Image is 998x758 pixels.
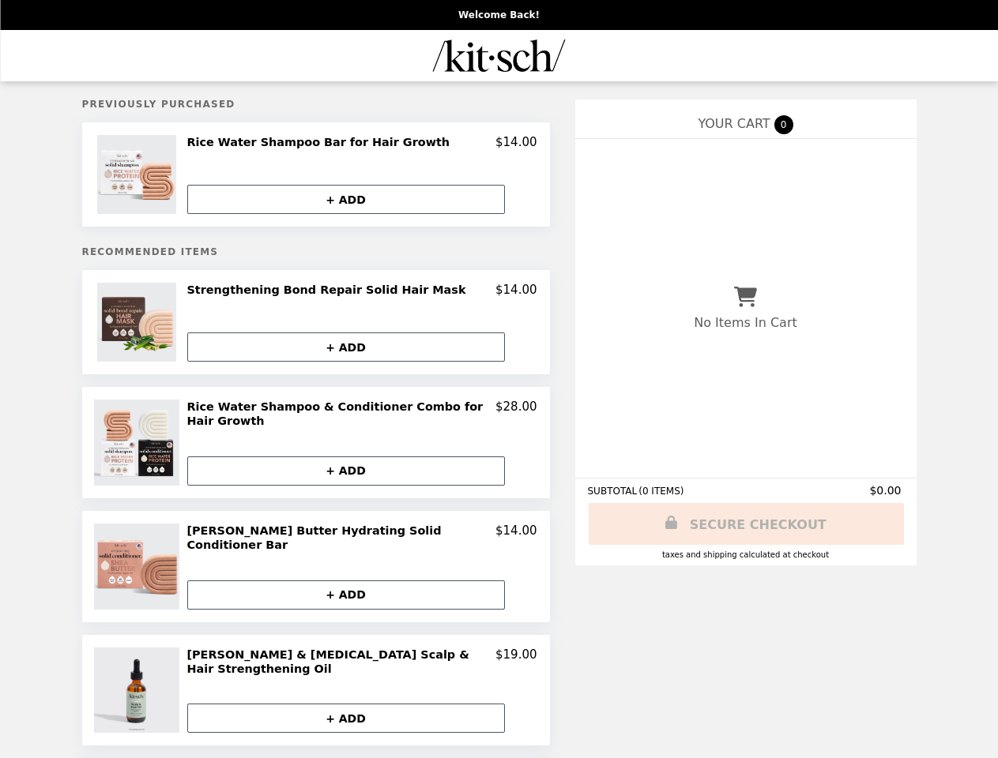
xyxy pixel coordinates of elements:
button: + ADD [187,580,505,610]
p: $14.00 [495,135,537,149]
img: Rice Water Shampoo & Conditioner Combo for Hair Growth [94,400,184,486]
span: YOUR CART [698,116,770,131]
h5: Previously Purchased [82,99,550,110]
h2: Strengthening Bond Repair Solid Hair Mask [187,283,473,297]
p: $14.00 [495,283,537,297]
button: + ADD [187,185,505,214]
button: + ADD [187,456,505,486]
img: Shea Butter Hydrating Solid Conditioner Bar [94,523,184,610]
p: No Items In Cart [694,315,797,330]
span: SUBTOTAL [588,486,639,497]
img: Strengthening Bond Repair Solid Hair Mask [97,283,180,362]
img: Rice Water Shampoo Bar for Hair Growth [97,135,180,214]
span: ( 0 ITEMS ) [638,486,684,497]
img: Rosemary & Biotin Scalp & Hair Strengthening Oil [94,647,184,734]
span: 0 [774,115,793,134]
button: + ADD [187,332,505,362]
span: $0.00 [869,484,903,497]
h2: Rice Water Shampoo Bar for Hair Growth [187,135,457,149]
p: $28.00 [495,400,537,429]
div: Taxes and Shipping calculated at checkout [588,550,904,559]
p: $14.00 [495,523,537,553]
h2: [PERSON_NAME] & [MEDICAL_DATA] Scalp & Hair Strengthening Oil [187,647,496,677]
h2: [PERSON_NAME] Butter Hydrating Solid Conditioner Bar [187,523,496,553]
p: $19.00 [495,647,537,677]
h5: Recommended Items [82,246,550,257]
button: + ADD [187,704,505,733]
h2: Rice Water Shampoo & Conditioner Combo for Hair Growth [187,400,496,429]
img: Brand Logo [433,39,566,72]
p: Welcome Back! [458,9,540,21]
